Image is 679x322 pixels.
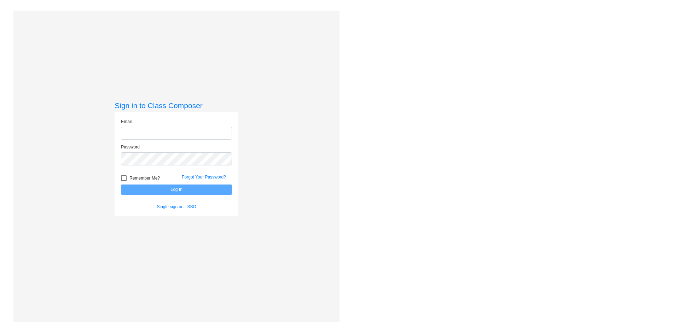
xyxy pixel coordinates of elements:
label: Password [121,144,140,150]
a: Forgot Your Password? [182,175,226,180]
h3: Sign in to Class Composer [115,101,238,110]
label: Email [121,118,132,125]
button: Log In [121,185,232,195]
a: Single sign on - SSO [157,204,196,209]
span: Remember Me? [129,174,160,182]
